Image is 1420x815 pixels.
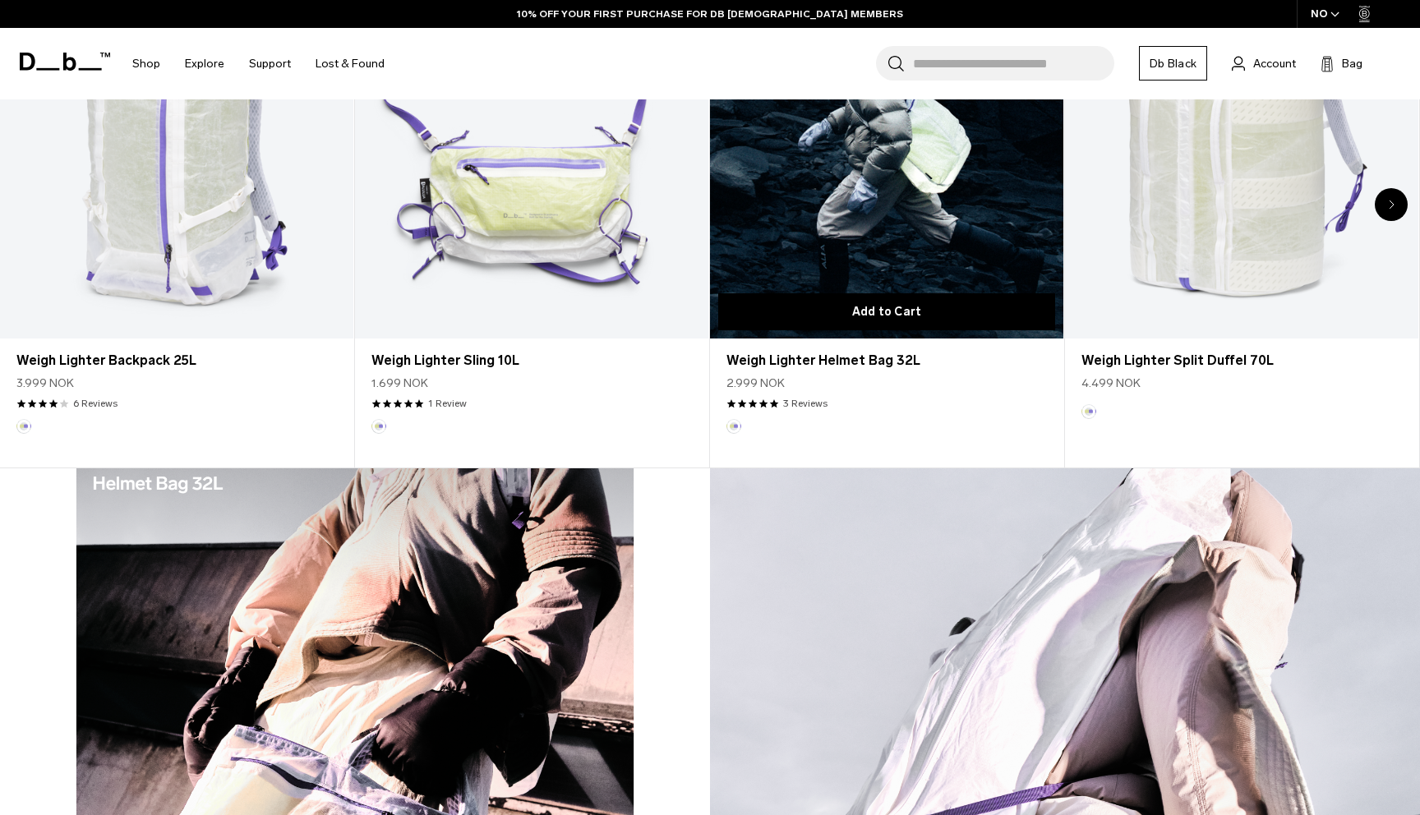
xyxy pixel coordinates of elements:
button: Add to Cart [718,293,1055,330]
a: Weigh Lighter Backpack 25L [16,351,337,371]
a: Shop [132,35,160,93]
button: Bag [1321,53,1362,73]
span: Account [1253,55,1296,72]
span: 1.699 NOK [371,375,428,392]
a: 10% OFF YOUR FIRST PURCHASE FOR DB [DEMOGRAPHIC_DATA] MEMBERS [517,7,903,21]
span: Bag [1342,55,1362,72]
a: Db Black [1139,46,1207,81]
a: Weigh Lighter Sling 10L [371,351,692,371]
button: Aurora [726,419,741,434]
button: Aurora [1081,404,1096,419]
a: Lost & Found [316,35,385,93]
span: 3.999 NOK [16,375,74,392]
span: 2.999 NOK [726,375,785,392]
button: Aurora [371,419,386,434]
a: 6 reviews [73,396,118,411]
a: Support [249,35,291,93]
button: Aurora [16,419,31,434]
span: 4.499 NOK [1081,375,1141,392]
nav: Main Navigation [120,28,397,99]
a: Explore [185,35,224,93]
div: Next slide [1375,188,1408,221]
a: 3 reviews [783,396,828,411]
a: 1 reviews [428,396,467,411]
a: Weigh Lighter Split Duffel 70L [1081,351,1402,371]
a: Weigh Lighter Helmet Bag 32L [726,351,1047,371]
a: Account [1232,53,1296,73]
